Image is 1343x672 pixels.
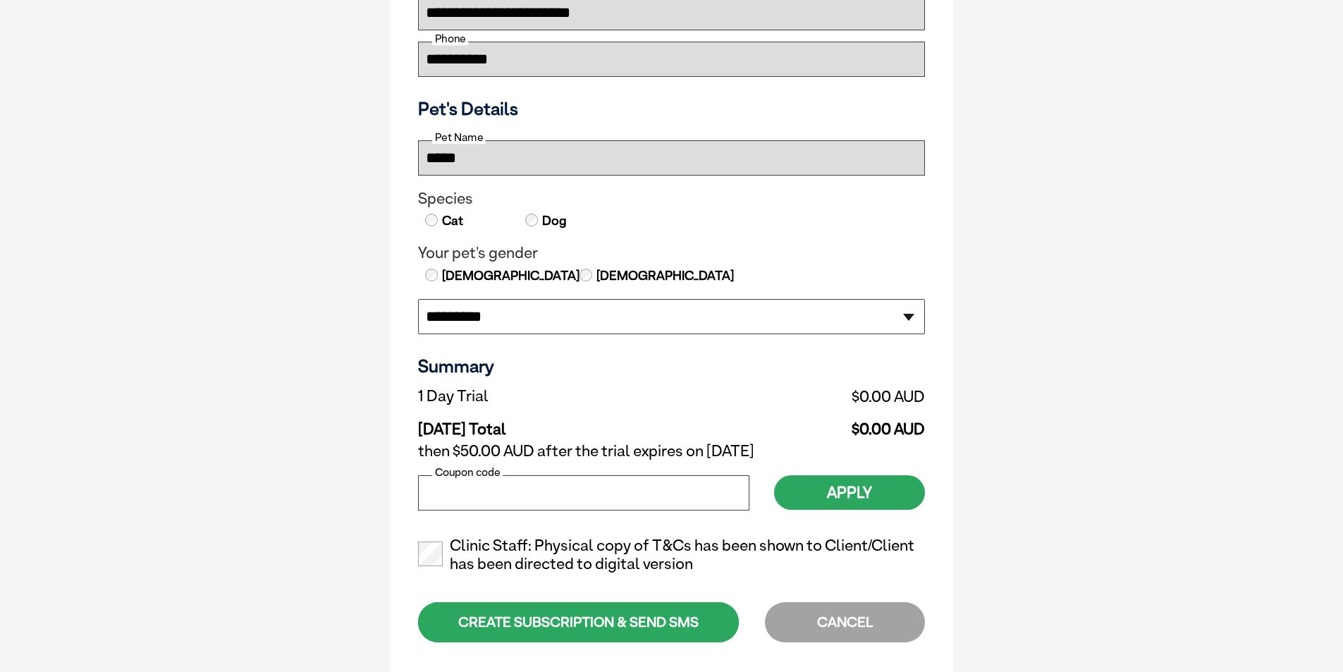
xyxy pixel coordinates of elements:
h3: Summary [418,355,925,377]
div: CREATE SUBSCRIPTION & SEND SMS [418,602,739,642]
td: 1 Day Trial [418,384,694,409]
legend: Species [418,190,925,208]
label: Coupon code [432,466,503,479]
legend: Your pet's gender [418,244,925,262]
label: Clinic Staff: Physical copy of T&Cs has been shown to Client/Client has been directed to digital ... [418,537,925,573]
h3: Pet's Details [412,98,931,119]
label: Phone [432,32,468,45]
td: then $50.00 AUD after the trial expires on [DATE] [418,439,925,464]
td: $0.00 AUD [694,409,925,439]
div: CANCEL [765,602,925,642]
button: Apply [774,475,925,510]
input: Clinic Staff: Physical copy of T&Cs has been shown to Client/Client has been directed to digital ... [418,542,443,566]
td: [DATE] Total [418,409,694,439]
td: $0.00 AUD [694,384,925,409]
